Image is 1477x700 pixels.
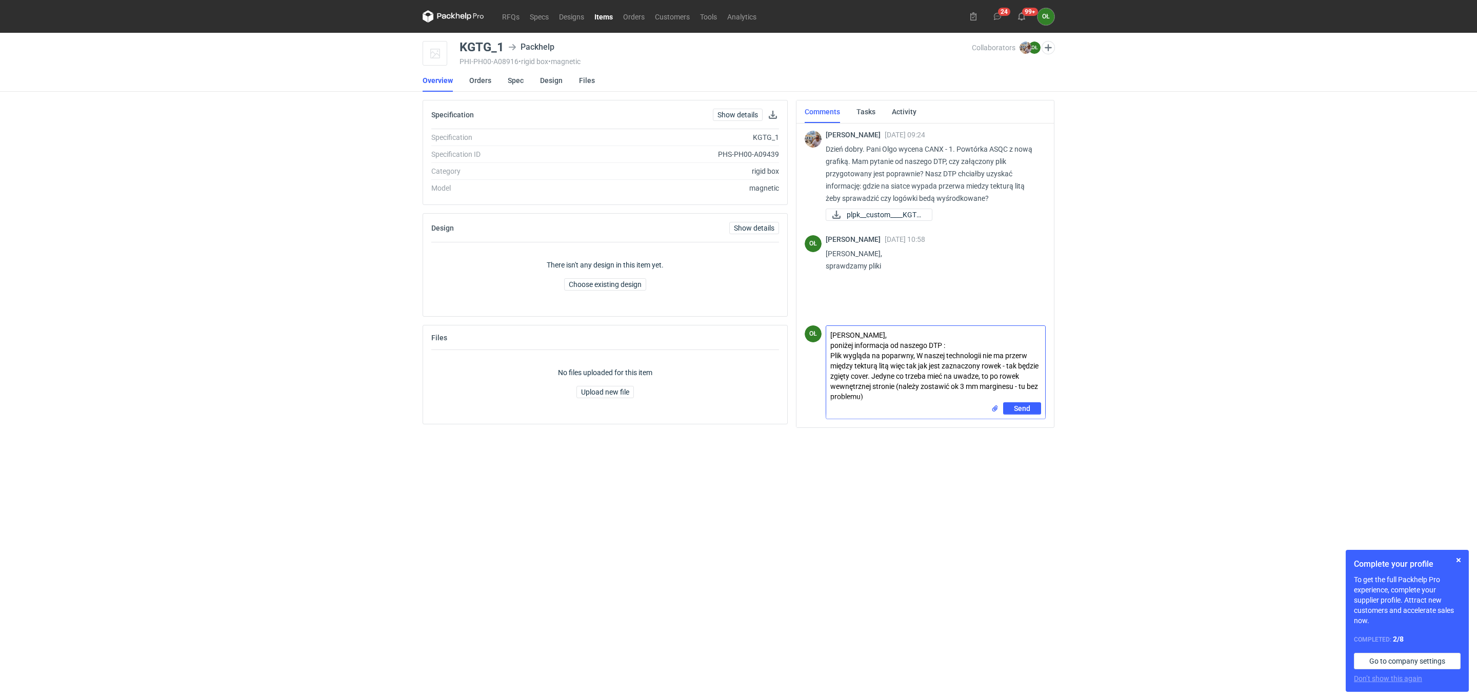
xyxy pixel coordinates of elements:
[1028,42,1041,54] figcaption: OŁ
[805,131,822,148] img: Michał Palasek
[548,57,581,66] span: • magnetic
[576,386,634,398] button: Upload new file
[826,235,885,243] span: [PERSON_NAME]
[423,69,453,92] a: Overview
[431,149,570,159] div: Specification ID
[1354,558,1461,570] h1: Complete your profile
[1013,8,1030,25] button: 99+
[826,209,932,221] a: plpk__custom____KGTG...
[589,10,618,23] a: Items
[1452,554,1465,566] button: Skip for now
[767,109,779,121] button: Download specification
[558,367,652,378] p: No files uploaded for this item
[570,149,779,159] div: PHS-PH00-A09439
[1354,673,1422,684] button: Don’t show this again
[460,41,504,53] div: KGTG_1
[1037,8,1054,25] div: Olga Łopatowicz
[885,235,925,243] span: [DATE] 10:58
[431,224,454,232] h2: Design
[569,281,642,288] span: Choose existing design
[525,10,554,23] a: Specs
[431,111,474,119] h2: Specification
[805,235,822,252] div: Olga Łopatowicz
[570,183,779,193] div: magnetic
[695,10,722,23] a: Tools
[581,388,629,396] span: Upload new file
[805,100,840,123] a: Comments
[579,69,595,92] a: Files
[618,10,650,23] a: Orders
[805,235,822,252] figcaption: OŁ
[497,10,525,23] a: RFQs
[847,209,924,220] span: plpk__custom____KGTG...
[650,10,695,23] a: Customers
[989,8,1006,25] button: 24
[570,166,779,176] div: rigid box
[826,209,928,221] div: plpk__custom____KGTG__d0__oR452468941__v2.pdf
[1037,8,1054,25] button: OŁ
[826,326,1045,402] textarea: [PERSON_NAME], poniżej informacja od naszego DTP : Plik wygląda na poparwny, W naszej technologii...
[1354,634,1461,645] div: Completed:
[1042,41,1055,54] button: Edit collaborators
[856,100,875,123] a: Tasks
[460,57,972,66] div: PHI-PH00-A08916
[570,132,779,142] div: KGTG_1
[729,222,779,234] a: Show details
[1354,653,1461,669] a: Go to company settings
[1393,635,1404,643] strong: 2 / 8
[805,325,822,342] figcaption: OŁ
[469,69,491,92] a: Orders
[508,41,554,53] div: Packhelp
[518,57,548,66] span: • rigid box
[540,69,563,92] a: Design
[826,248,1037,272] p: [PERSON_NAME], sprawdzamy pliki
[1014,405,1030,412] span: Send
[431,334,447,342] h2: Files
[554,10,589,23] a: Designs
[826,131,885,139] span: [PERSON_NAME]
[423,10,484,23] svg: Packhelp Pro
[826,143,1037,204] p: Dzień dobry. Pani Olgo wycena CANX - 1. Powtórka ASQC z nową grafiką. Mam pytanie od naszego DTP,...
[1020,42,1032,54] img: Michał Palasek
[431,183,570,193] div: Model
[713,109,763,121] a: Show details
[885,131,925,139] span: [DATE] 09:24
[564,278,646,291] button: Choose existing design
[431,132,570,142] div: Specification
[805,325,822,342] div: Olga Łopatowicz
[892,100,916,123] a: Activity
[1003,402,1041,415] button: Send
[547,260,664,270] p: There isn't any design in this item yet.
[1354,574,1461,626] p: To get the full Packhelp Pro experience, complete your supplier profile. Attract new customers an...
[431,166,570,176] div: Category
[722,10,762,23] a: Analytics
[972,44,1015,52] span: Collaborators
[508,69,524,92] a: Spec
